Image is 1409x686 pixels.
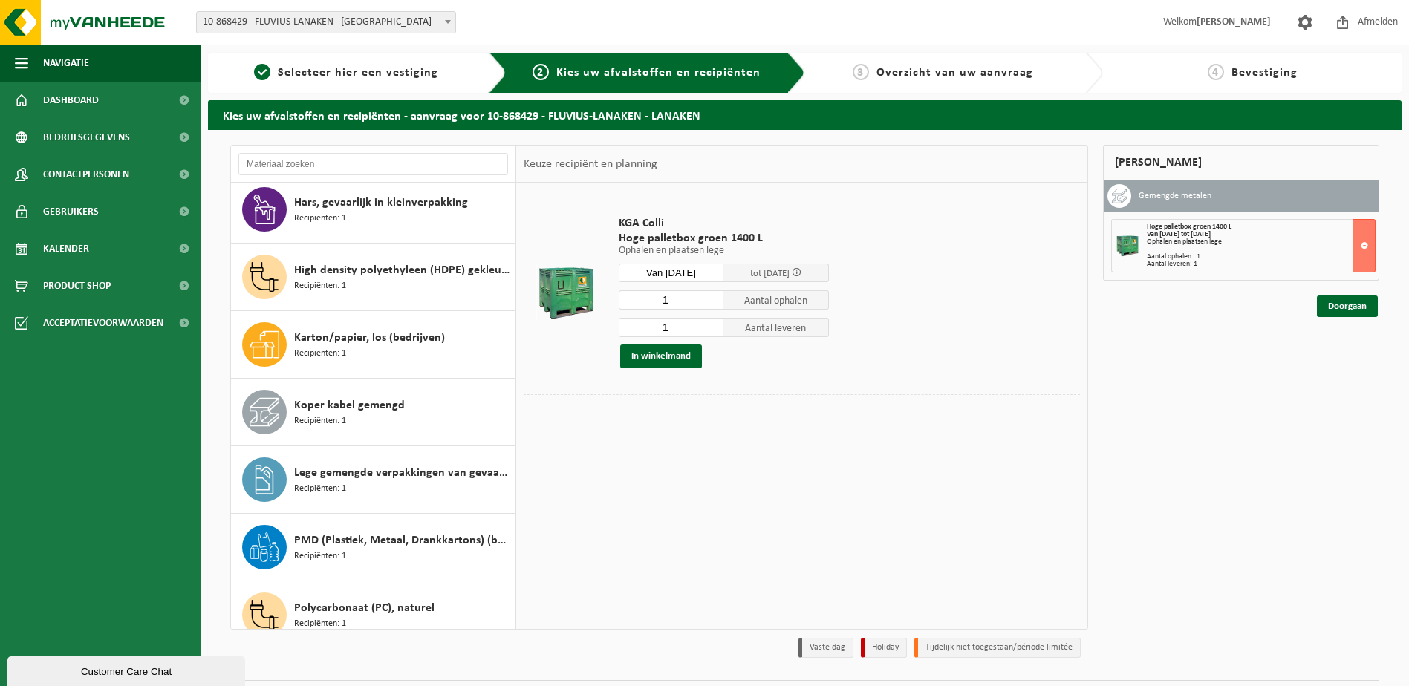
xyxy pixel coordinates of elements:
[914,638,1081,658] li: Tijdelijk niet toegestaan/période limitée
[876,67,1033,79] span: Overzicht van uw aanvraag
[231,244,515,311] button: High density polyethyleen (HDPE) gekleurd Recipiënten: 1
[43,230,89,267] span: Kalender
[294,482,346,496] span: Recipiënten: 1
[294,464,511,482] span: Lege gemengde verpakkingen van gevaarlijke stoffen
[619,246,829,256] p: Ophalen en plaatsen lege
[533,64,549,80] span: 2
[231,514,515,581] button: PMD (Plastiek, Metaal, Drankkartons) (bedrijven) Recipiënten: 1
[516,146,665,183] div: Keuze recipiënt en planning
[215,64,477,82] a: 1Selecteer hier een vestiging
[1208,64,1224,80] span: 4
[294,329,445,347] span: Karton/papier, los (bedrijven)
[231,446,515,514] button: Lege gemengde verpakkingen van gevaarlijke stoffen Recipiënten: 1
[43,45,89,82] span: Navigatie
[1103,145,1379,180] div: [PERSON_NAME]
[1147,230,1211,238] strong: Van [DATE] tot [DATE]
[238,153,508,175] input: Materiaal zoeken
[208,100,1402,129] h2: Kies uw afvalstoffen en recipiënten - aanvraag voor 10-868429 - FLUVIUS-LANAKEN - LANAKEN
[294,532,511,549] span: PMD (Plastiek, Metaal, Drankkartons) (bedrijven)
[723,318,829,337] span: Aantal leveren
[1147,261,1375,268] div: Aantal leveren: 1
[1197,16,1271,27] strong: [PERSON_NAME]
[620,344,702,368] button: In winkelmand
[294,549,346,563] span: Recipiënten: 1
[294,194,468,212] span: Hars, gevaarlijk in kleinverpakking
[197,12,455,33] span: 10-868429 - FLUVIUS-LANAKEN - LANAKEN
[294,617,346,631] span: Recipiënten: 1
[1147,253,1375,261] div: Aantal ophalen : 1
[619,264,724,282] input: Selecteer datum
[7,653,248,686] iframe: chat widget
[294,261,511,279] span: High density polyethyleen (HDPE) gekleurd
[1317,295,1378,317] a: Doorgaan
[231,581,515,649] button: Polycarbonaat (PC), naturel Recipiënten: 1
[231,311,515,379] button: Karton/papier, los (bedrijven) Recipiënten: 1
[43,82,99,119] span: Dashboard
[861,638,907,658] li: Holiday
[231,176,515,244] button: Hars, gevaarlijk in kleinverpakking Recipiënten: 1
[750,269,790,278] span: tot [DATE]
[278,67,438,79] span: Selecteer hier een vestiging
[1231,67,1298,79] span: Bevestiging
[43,119,130,156] span: Bedrijfsgegevens
[254,64,270,80] span: 1
[294,396,405,414] span: Koper kabel gemengd
[1147,223,1231,231] span: Hoge palletbox groen 1400 L
[619,231,829,246] span: Hoge palletbox groen 1400 L
[43,267,111,304] span: Product Shop
[43,304,163,342] span: Acceptatievoorwaarden
[1139,184,1211,208] h3: Gemengde metalen
[556,67,761,79] span: Kies uw afvalstoffen en recipiënten
[798,638,853,658] li: Vaste dag
[723,290,829,310] span: Aantal ophalen
[294,414,346,428] span: Recipiënten: 1
[294,212,346,226] span: Recipiënten: 1
[294,279,346,293] span: Recipiënten: 1
[294,599,435,617] span: Polycarbonaat (PC), naturel
[853,64,869,80] span: 3
[43,156,129,193] span: Contactpersonen
[619,216,829,231] span: KGA Colli
[231,379,515,446] button: Koper kabel gemengd Recipiënten: 1
[1147,238,1375,246] div: Ophalen en plaatsen lege
[294,347,346,361] span: Recipiënten: 1
[196,11,456,33] span: 10-868429 - FLUVIUS-LANAKEN - LANAKEN
[43,193,99,230] span: Gebruikers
